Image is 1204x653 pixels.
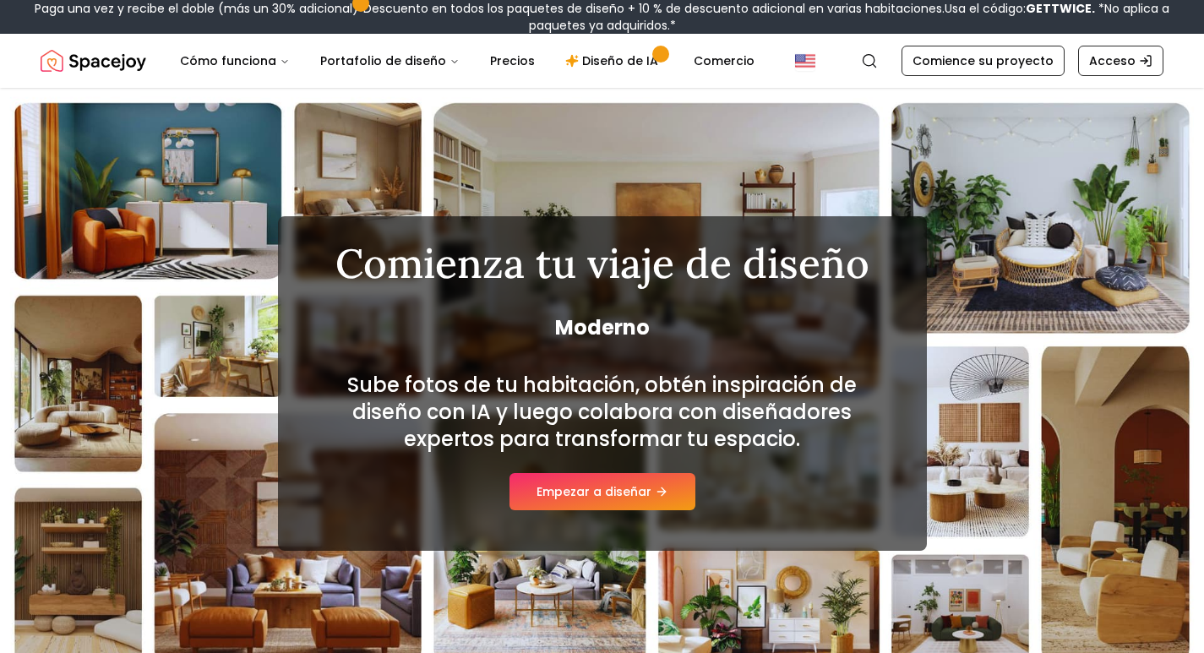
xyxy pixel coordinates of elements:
[509,473,695,510] button: Empezar a diseñar
[335,237,869,289] font: Comienza tu viaje de diseño
[555,313,650,341] font: Moderno
[913,52,1054,69] font: Comience su proyecto
[552,44,677,78] a: Diseño de IA
[537,483,651,500] font: Empezar a diseñar
[694,52,755,69] font: Comercio
[166,44,768,78] nav: Principal
[1078,46,1163,76] a: Acceso
[180,52,276,69] font: Cómo funciona
[490,52,535,69] font: Precios
[41,44,146,78] a: Alegría espacial
[347,371,857,453] font: Sube fotos de tu habitación, obtén inspiración de diseño con IA y luego colabora con diseñadores ...
[680,44,768,78] a: Comercio
[582,52,658,69] font: Diseño de IA
[41,44,146,78] img: Logotipo de Spacejoy
[902,46,1065,76] a: Comience su proyecto
[166,44,303,78] button: Cómo funciona
[1089,52,1136,69] font: Acceso
[307,44,473,78] button: Portafolio de diseño
[320,52,446,69] font: Portafolio de diseño
[477,44,548,78] a: Precios
[41,34,1163,88] nav: Global
[795,51,815,71] img: Estados Unidos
